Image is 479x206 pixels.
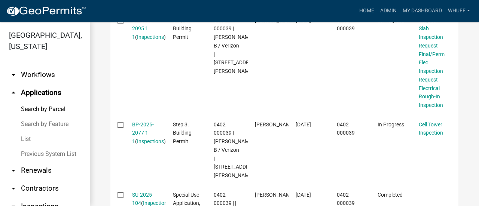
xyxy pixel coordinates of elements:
[132,17,154,40] a: BP-2025-2095 1 1
[419,77,443,108] a: Request Electrical Rough-In Inspection
[132,120,159,146] div: ( )
[9,184,18,193] i: arrow_drop_down
[419,122,443,136] a: Cell Tower Inspection
[255,122,295,127] span: Blake Sailors
[9,70,18,79] i: arrow_drop_down
[400,4,445,18] a: My Dashboard
[9,88,18,97] i: arrow_drop_up
[214,17,260,74] span: 0402 000039 | STRIBLING KITTY B / Verizon | 10 WHITFIELD RD
[378,122,404,127] span: In Progress
[296,192,311,198] span: 07/10/2025
[378,192,403,198] span: Completed
[132,122,154,145] a: BP-2025-2077 1 1
[377,4,400,18] a: Admin
[419,17,443,40] a: Request Slab Inspection
[143,200,170,206] a: Inspections
[9,166,18,175] i: arrow_drop_down
[132,16,159,41] div: ( )
[137,34,164,40] a: Inspections
[173,17,192,40] span: Step 3. Building Permit
[419,43,445,74] a: Request Final/Perm Elec Inspection
[356,4,377,18] a: Home
[137,138,164,144] a: Inspections
[296,122,311,127] span: 08/27/2025
[255,192,295,198] span: Blake Sailors
[173,122,192,145] span: Step 3. Building Permit
[337,122,355,136] span: 0402 000039
[445,4,473,18] a: whuff
[214,122,260,179] span: 0402 000039 | STRIBLING KITTY B / Verizon | 10 WHITFIELD RD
